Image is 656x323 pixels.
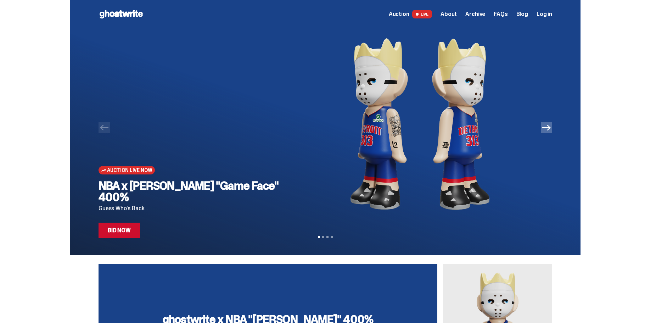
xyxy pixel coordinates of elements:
span: LIVE [412,10,432,18]
a: Archive [465,11,485,17]
a: Bid Now [99,223,140,238]
button: View slide 1 [318,236,320,238]
button: Previous [99,122,110,133]
button: View slide 2 [322,236,324,238]
span: Auction Live Now [107,167,152,173]
button: View slide 4 [331,236,333,238]
button: Next [541,122,552,133]
button: View slide 3 [326,236,329,238]
a: FAQs [494,11,508,17]
p: Guess Who's Back... [99,206,287,211]
a: Blog [516,11,528,17]
span: Auction [389,11,409,17]
img: NBA x Eminem "Game Face" 400% [299,28,541,220]
a: Log in [537,11,552,17]
a: Auction LIVE [389,10,432,18]
h2: NBA x [PERSON_NAME] "Game Face" 400% [99,180,287,203]
a: About [441,11,457,17]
